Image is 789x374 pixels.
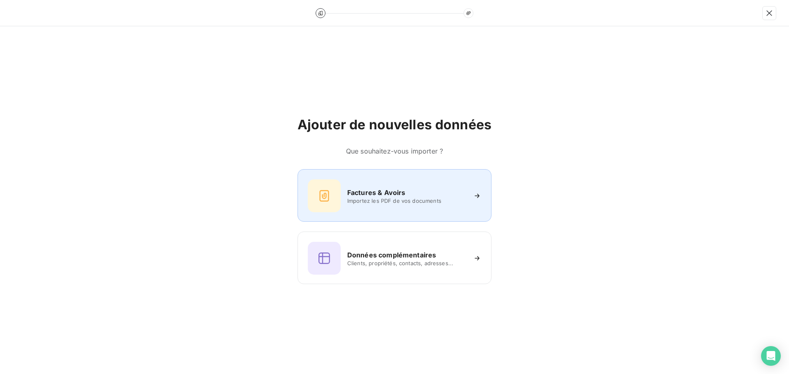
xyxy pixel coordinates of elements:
[298,146,491,156] h6: Que souhaitez-vous importer ?
[347,197,466,204] span: Importez les PDF de vos documents
[347,188,406,197] h6: Factures & Avoirs
[347,250,436,260] h6: Données complémentaires
[298,117,491,133] h2: Ajouter de nouvelles données
[347,260,466,266] span: Clients, propriétés, contacts, adresses...
[761,346,781,366] div: Open Intercom Messenger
